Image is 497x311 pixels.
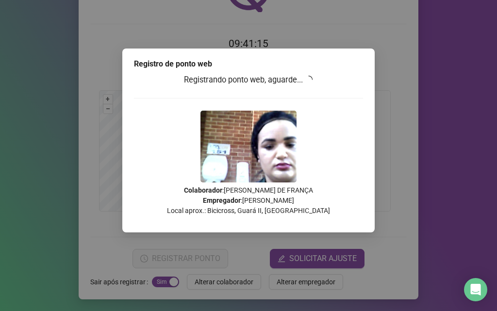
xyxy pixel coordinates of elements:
p: : [PERSON_NAME] DE FRANÇA : [PERSON_NAME] Local aprox.: Bicicross, Guará II, [GEOGRAPHIC_DATA] [134,185,363,216]
div: Registro de ponto web [134,58,363,70]
strong: Empregador [203,196,241,204]
div: Open Intercom Messenger [464,278,487,301]
span: loading [305,75,314,84]
img: 2Q== [200,111,297,182]
strong: Colaborador [184,186,222,194]
h3: Registrando ponto web, aguarde... [134,74,363,86]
